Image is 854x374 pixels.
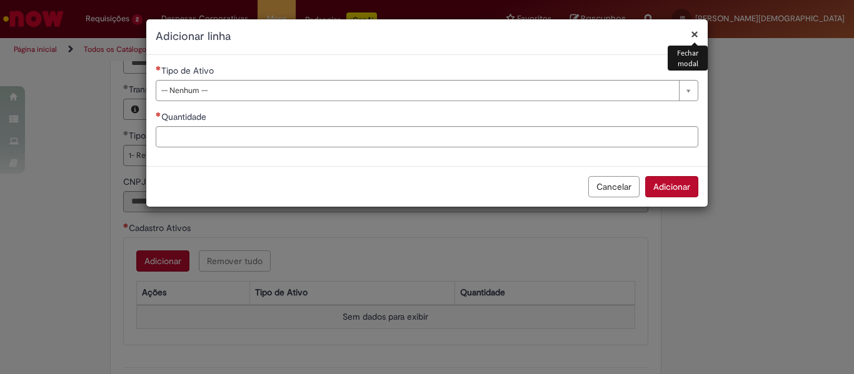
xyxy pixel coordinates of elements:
[161,65,216,76] span: Tipo de Ativo
[156,112,161,117] span: Necessários
[156,126,698,147] input: Quantidade
[645,176,698,197] button: Adicionar
[691,27,698,41] button: Fechar modal
[156,29,698,45] h2: Adicionar linha
[161,81,673,101] span: -- Nenhum --
[668,46,708,71] div: Fechar modal
[588,176,640,197] button: Cancelar
[161,111,209,122] span: Quantidade
[156,66,161,71] span: Necessários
